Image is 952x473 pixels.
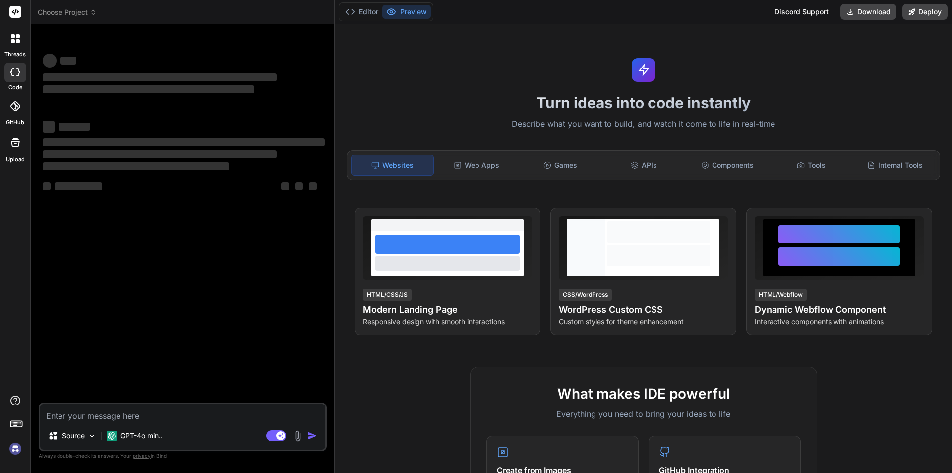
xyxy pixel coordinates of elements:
[43,150,277,158] span: ‌
[43,138,325,146] span: ‌
[6,118,24,127] label: GitHub
[363,303,532,317] h4: Modern Landing Page
[133,453,151,459] span: privacy
[6,155,25,164] label: Upload
[295,182,303,190] span: ‌
[382,5,431,19] button: Preview
[309,182,317,190] span: ‌
[755,289,807,301] div: HTML/Webflow
[351,155,434,176] div: Websites
[854,155,936,176] div: Internal Tools
[55,182,102,190] span: ‌
[281,182,289,190] span: ‌
[59,123,90,131] span: ‌
[120,431,163,441] p: GPT-4o min..
[902,4,948,20] button: Deploy
[43,73,277,81] span: ‌
[292,430,303,442] img: attachment
[307,431,317,441] img: icon
[840,4,896,20] button: Download
[43,182,51,190] span: ‌
[60,57,76,65] span: ‌
[8,83,22,92] label: code
[43,54,57,68] span: ‌
[436,155,518,176] div: Web Apps
[687,155,769,176] div: Components
[363,317,532,327] p: Responsive design with smooth interactions
[771,155,852,176] div: Tools
[769,4,834,20] div: Discord Support
[43,162,229,170] span: ‌
[39,451,327,461] p: Always double-check its answers. Your in Bind
[38,7,97,17] span: Choose Project
[486,383,801,404] h2: What makes IDE powerful
[43,85,254,93] span: ‌
[88,432,96,440] img: Pick Models
[62,431,85,441] p: Source
[341,118,946,131] p: Describe what you want to build, and watch it come to life in real-time
[341,94,946,112] h1: Turn ideas into code instantly
[755,303,924,317] h4: Dynamic Webflow Component
[603,155,685,176] div: APIs
[520,155,601,176] div: Games
[7,440,24,457] img: signin
[107,431,117,441] img: GPT-4o mini
[559,289,612,301] div: CSS/WordPress
[559,303,728,317] h4: WordPress Custom CSS
[363,289,412,301] div: HTML/CSS/JS
[341,5,382,19] button: Editor
[486,408,801,420] p: Everything you need to bring your ideas to life
[43,121,55,133] span: ‌
[4,50,26,59] label: threads
[559,317,728,327] p: Custom styles for theme enhancement
[755,317,924,327] p: Interactive components with animations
